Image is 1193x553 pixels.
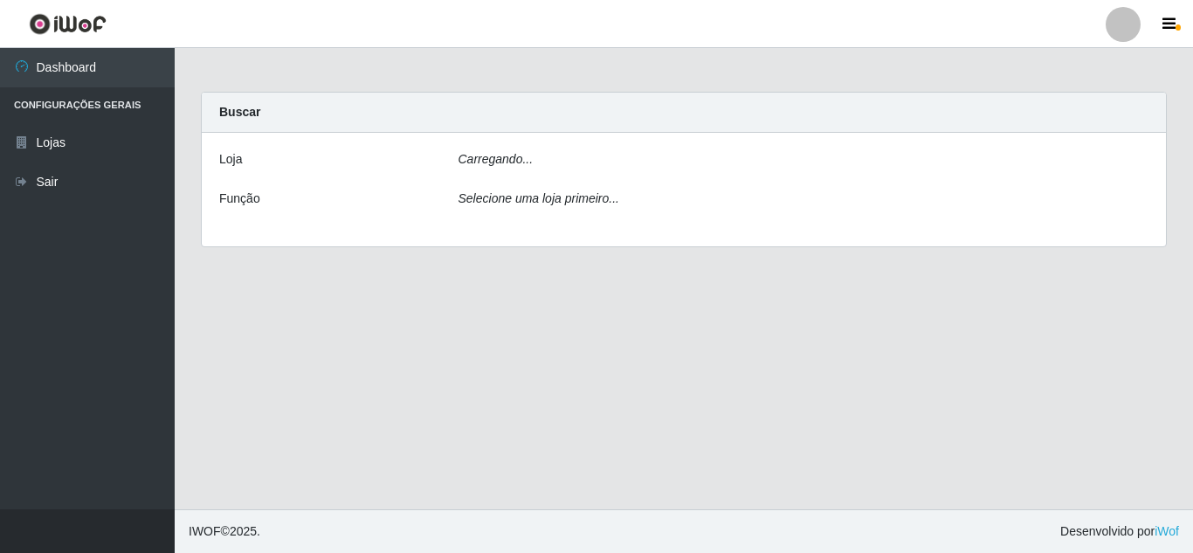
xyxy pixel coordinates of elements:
[189,524,221,538] span: IWOF
[1060,522,1179,541] span: Desenvolvido por
[219,150,242,169] label: Loja
[219,190,260,208] label: Função
[1155,524,1179,538] a: iWof
[459,191,619,205] i: Selecione uma loja primeiro...
[189,522,260,541] span: © 2025 .
[219,105,260,119] strong: Buscar
[29,13,107,35] img: CoreUI Logo
[459,152,534,166] i: Carregando...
